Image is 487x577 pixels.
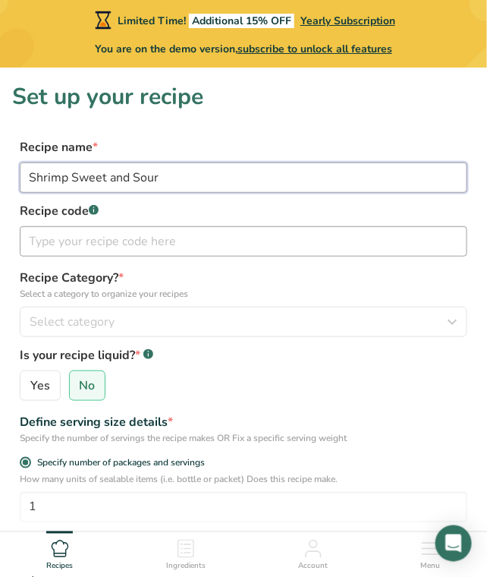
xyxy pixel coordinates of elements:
[20,431,467,445] div: Specify the number of servings the recipe makes OR Fix a specific serving weight
[20,269,467,301] label: Recipe Category?
[46,561,73,572] span: Recipes
[166,561,206,572] span: Ingredients
[20,287,467,301] p: Select a category to organize your recipes
[298,532,328,573] a: Account
[298,561,328,572] span: Account
[20,162,467,193] input: Type your recipe name here
[435,525,472,562] div: Open Intercom Messenger
[300,14,395,28] span: Yearly Subscription
[20,226,467,257] input: Type your recipe code here
[20,202,467,220] label: Recipe code
[20,307,467,337] button: Select category
[189,14,294,28] span: Additional 15% OFF
[20,472,467,486] p: How many units of sealable items (i.e. bottle or packet) Does this recipe make.
[92,11,395,29] div: Limited Time!
[79,378,95,393] span: No
[30,378,50,393] span: Yes
[31,457,205,468] span: Specify number of packages and servings
[95,41,392,57] span: You are on the demo version,
[20,346,467,364] label: Is your recipe liquid?
[421,561,441,572] span: Menu
[166,532,206,573] a: Ingredients
[12,80,475,114] h1: Set up your recipe
[30,313,115,331] span: Select category
[20,138,467,156] label: Recipe name
[237,42,392,56] span: subscribe to unlock all features
[46,532,73,573] a: Recipes
[20,413,467,431] div: Define serving size details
